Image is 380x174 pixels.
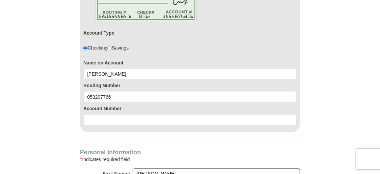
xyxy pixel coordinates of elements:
div: Indicates required field [80,155,300,163]
label: Routing Number [83,82,297,89]
h4: Personal Information [80,150,300,155]
label: Account Type [83,30,114,36]
label: Account Number [83,105,297,112]
label: Name on Account [83,59,297,66]
div: Checking Savings [83,44,129,51]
